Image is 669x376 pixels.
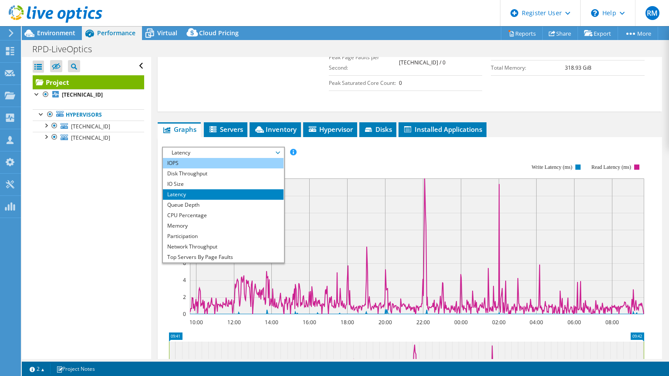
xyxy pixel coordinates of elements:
[97,29,135,37] span: Performance
[341,319,354,326] text: 18:00
[183,293,186,301] text: 2
[591,9,599,17] svg: \n
[163,179,284,189] li: IO Size
[33,121,144,132] a: [TECHNICAL_ID]
[492,319,506,326] text: 02:00
[62,91,103,98] b: [TECHNICAL_ID]
[71,123,110,130] span: [TECHNICAL_ID]
[163,242,284,252] li: Network Throughput
[303,319,316,326] text: 16:00
[227,319,241,326] text: 12:00
[71,134,110,141] span: [TECHNICAL_ID]
[399,59,446,66] b: [TECHNICAL_ID] / 0
[403,125,482,134] span: Installed Applications
[399,79,402,87] b: 0
[605,319,619,326] text: 08:00
[28,44,105,54] h1: RPD-LiveOptics
[568,319,581,326] text: 06:00
[163,158,284,168] li: IOPS
[37,29,75,37] span: Environment
[530,319,543,326] text: 04:00
[378,319,392,326] text: 20:00
[163,168,284,179] li: Disk Throughput
[163,252,284,262] li: Top Servers By Page Faults
[329,75,399,91] td: Peak Saturated Core Count:
[542,27,578,40] a: Share
[24,363,51,374] a: 2
[532,164,572,170] text: Write Latency (ms)
[162,125,196,134] span: Graphs
[50,363,101,374] a: Project Notes
[163,189,284,200] li: Latency
[364,125,392,134] span: Disks
[163,210,284,221] li: CPU Percentage
[199,29,239,37] span: Cloud Pricing
[33,109,144,121] a: Hypervisors
[157,29,177,37] span: Virtual
[33,75,144,89] a: Project
[183,276,186,284] text: 4
[254,125,297,134] span: Inventory
[163,200,284,210] li: Queue Depth
[329,50,399,75] td: Peak Page Faults per Second:
[618,27,658,40] a: More
[265,319,278,326] text: 14:00
[565,64,591,71] b: 318.93 GiB
[189,319,203,326] text: 10:00
[578,27,618,40] a: Export
[307,125,353,134] span: Hypervisor
[33,89,144,101] a: [TECHNICAL_ID]
[33,132,144,143] a: [TECHNICAL_ID]
[163,221,284,231] li: Memory
[501,27,543,40] a: Reports
[645,6,659,20] span: RM
[208,125,243,134] span: Servers
[454,319,468,326] text: 00:00
[167,148,279,158] span: Latency
[591,164,631,170] text: Read Latency (ms)
[163,231,284,242] li: Participation
[183,310,186,318] text: 0
[491,60,565,75] td: Total Memory:
[416,319,430,326] text: 22:00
